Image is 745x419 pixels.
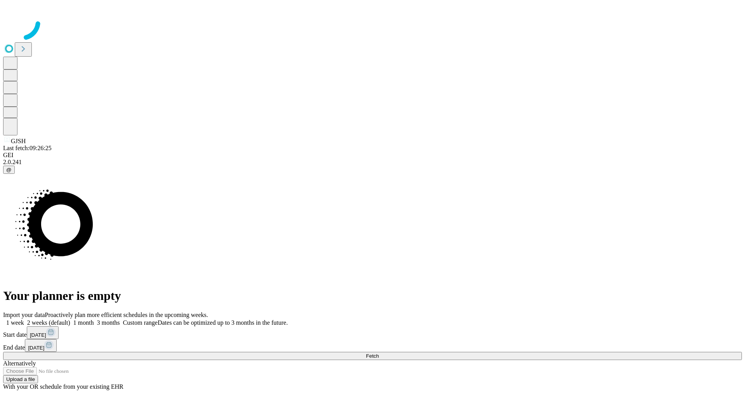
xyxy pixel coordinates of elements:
[6,167,12,173] span: @
[25,339,57,352] button: [DATE]
[3,360,36,367] span: Alternatively
[123,319,158,326] span: Custom range
[3,289,742,303] h1: Your planner is empty
[366,353,379,359] span: Fetch
[3,159,742,166] div: 2.0.241
[28,345,44,351] span: [DATE]
[45,312,208,318] span: Proactively plan more efficient schedules in the upcoming weeks.
[3,312,45,318] span: Import your data
[6,319,24,326] span: 1 week
[97,319,120,326] span: 3 months
[27,326,59,339] button: [DATE]
[3,375,38,383] button: Upload a file
[3,145,52,151] span: Last fetch: 09:26:25
[11,138,26,144] span: GJSH
[73,319,94,326] span: 1 month
[3,383,123,390] span: With your OR schedule from your existing EHR
[27,319,70,326] span: 2 weeks (default)
[3,326,742,339] div: Start date
[30,332,46,338] span: [DATE]
[158,319,288,326] span: Dates can be optimized up to 3 months in the future.
[3,339,742,352] div: End date
[3,166,15,174] button: @
[3,152,742,159] div: GEI
[3,352,742,360] button: Fetch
